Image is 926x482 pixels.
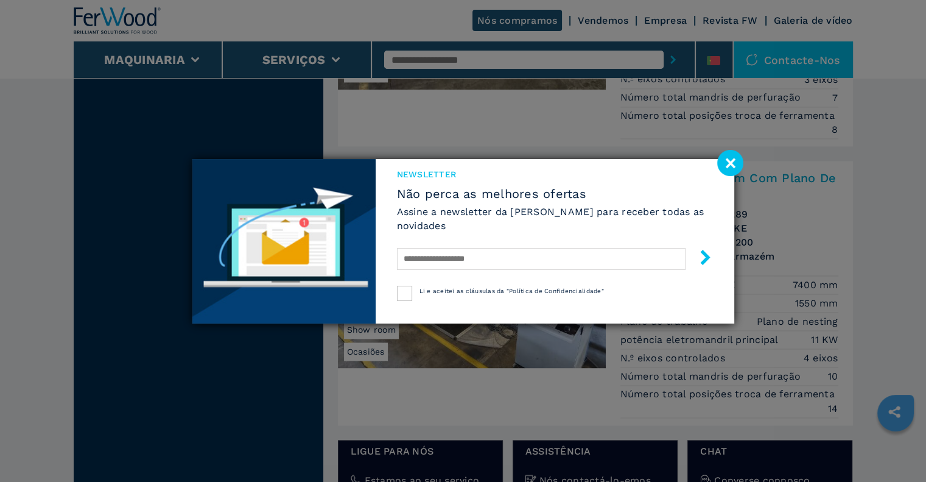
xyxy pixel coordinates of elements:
span: Newsletter [397,168,713,180]
img: Newsletter image [192,159,376,324]
button: submit-button [686,245,713,274]
span: Não perca as melhores ofertas [397,186,713,201]
span: Li e aceitei as cláusulas da "Política de Confidencialidade" [419,288,604,294]
h6: Assine a newsletter da [PERSON_NAME] para receber todas as novidades [397,205,713,233]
